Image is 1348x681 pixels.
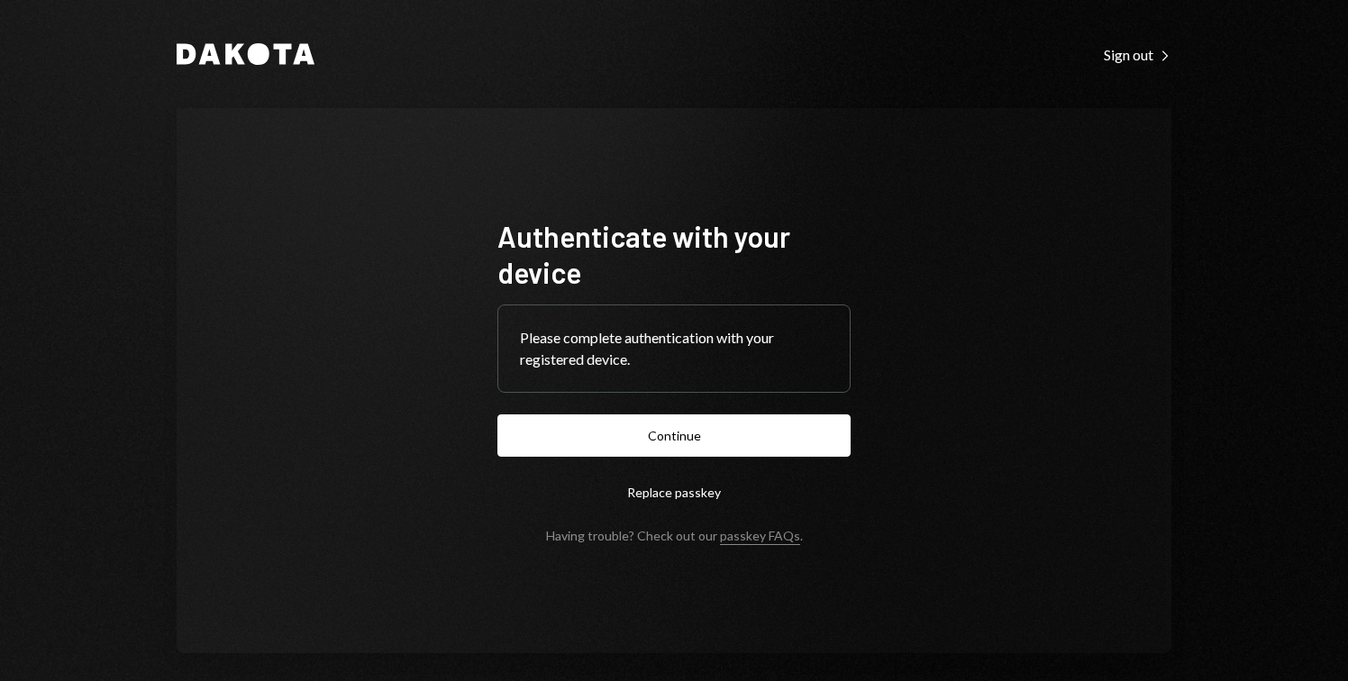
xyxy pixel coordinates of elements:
a: Sign out [1104,44,1171,64]
button: Replace passkey [497,471,851,513]
div: Sign out [1104,46,1171,64]
a: passkey FAQs [720,528,800,545]
div: Having trouble? Check out our . [546,528,803,543]
h1: Authenticate with your device [497,218,851,290]
div: Please complete authentication with your registered device. [520,327,828,370]
button: Continue [497,414,851,457]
